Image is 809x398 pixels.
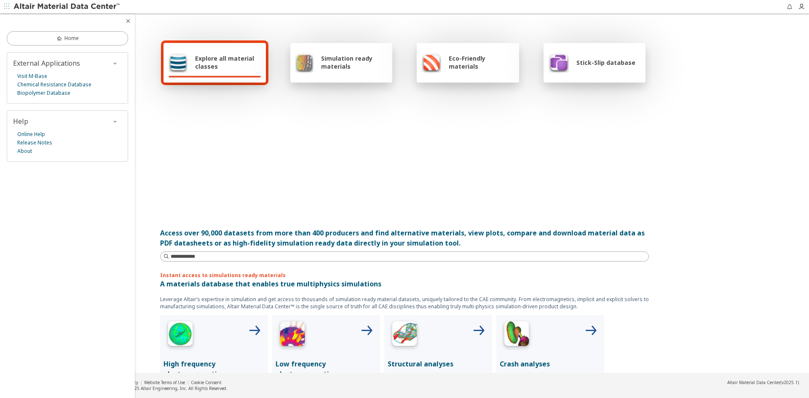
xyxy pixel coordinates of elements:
img: Low Frequency Icon [276,318,309,352]
a: Visit M-Base [17,72,47,80]
img: Altair Material Data Center [13,3,121,11]
a: Home [7,31,128,45]
div: Access over 90,000 datasets from more than 400 producers and find alternative materials, view plo... [160,228,649,248]
p: Crash analyses [500,359,601,369]
span: Stick-Slip database [576,59,635,67]
a: Biopolymer Database [17,89,70,97]
span: External Applications [13,59,80,68]
div: © 2025 Altair Engineering, Inc. All Rights Reserved. [125,385,228,391]
img: Crash Analyses Icon [500,318,533,352]
p: Leverage Altair’s expertise in simulation and get access to thousands of simulation ready materia... [160,296,649,310]
a: Website Terms of Use [144,379,185,385]
span: Eco-Friendly materials [449,54,514,70]
span: Help [13,117,28,126]
img: Eco-Friendly materials [422,52,441,72]
a: About [17,147,32,155]
a: Release Notes [17,139,52,147]
a: Chemical Resistance Database [17,80,91,89]
a: Online Help [17,130,45,139]
p: Structural analyses [388,359,489,369]
a: Cookie Consent [191,379,222,385]
img: High Frequency Icon [163,318,197,352]
p: Instant access to simulations ready materials [160,272,649,279]
span: Simulation ready materials [321,54,387,70]
p: High frequency electromagnetics [163,359,265,379]
span: Explore all material classes [195,54,261,70]
p: A materials database that enables true multiphysics simulations [160,279,649,289]
span: Home [64,35,79,42]
span: Altair Material Data Center [727,379,780,385]
img: Stick-Slip database [549,52,569,72]
div: (v2025.1) [727,379,799,385]
img: Structural Analyses Icon [388,318,421,352]
img: Simulation ready materials [295,52,313,72]
img: Explore all material classes [169,52,188,72]
p: Low frequency electromagnetics [276,359,377,379]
